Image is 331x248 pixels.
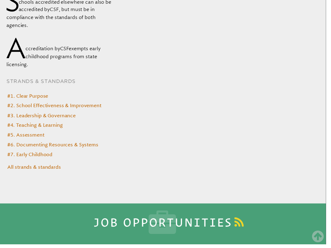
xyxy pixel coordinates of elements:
span: CSF [61,47,70,52]
a: #4. Teaching & Learning [7,124,65,131]
a: #2. School Effectiveness & Improvement [7,104,104,111]
a: #5. Assessment [7,134,46,141]
span: CSF [51,7,60,13]
a: #6. Documenting Resources & Systems [7,144,101,151]
h2: Strands & Standards [7,77,215,88]
a: All strands & standards [7,166,63,173]
p: Accreditation by exempts early childhood programs from state licensing. [7,38,120,70]
a: #7. Early Childhood [7,154,54,161]
h1: Job Opportunities [38,222,293,242]
a: #1. Clear Purpose [7,94,50,101]
a: #3. Leadership & Governance [7,114,78,121]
